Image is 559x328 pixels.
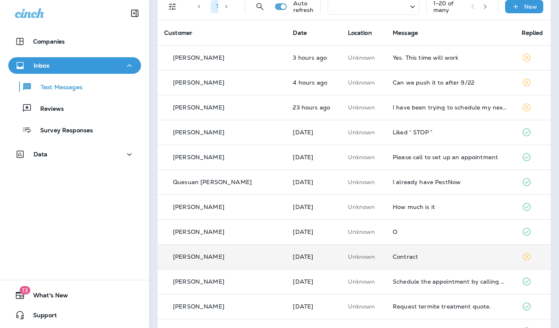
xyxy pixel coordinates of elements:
[34,62,49,69] p: Inbox
[173,104,224,111] p: [PERSON_NAME]
[8,287,141,304] button: 13What's New
[32,84,83,92] p: Text Messages
[293,54,334,61] p: Sep 8, 2025 10:12 AM
[348,154,379,160] p: This customer does not have a last location and the phone number they messaged is not assigned to...
[173,54,224,61] p: [PERSON_NAME]
[8,146,141,163] button: Data
[293,29,307,36] span: Date
[348,179,379,185] p: This customer does not have a last location and the phone number they messaged is not assigned to...
[19,286,30,294] span: 13
[173,79,224,86] p: [PERSON_NAME]
[8,33,141,50] button: Companies
[123,5,146,22] button: Collapse Sidebar
[173,204,224,210] p: [PERSON_NAME]
[348,228,379,235] p: This customer does not have a last location and the phone number they messaged is not assigned to...
[8,78,141,95] button: Text Messages
[348,303,379,310] p: This customer does not have a last location and the phone number they messaged is not assigned to...
[293,278,334,285] p: Sep 5, 2025 06:53 PM
[173,303,224,310] p: [PERSON_NAME]
[34,151,48,158] p: Data
[348,253,379,260] p: This customer does not have a last location and the phone number they messaged is not assigned to...
[393,79,508,86] div: Can we push it to after 9/22
[173,179,252,185] p: Quesuan [PERSON_NAME]
[8,57,141,74] button: Inbox
[393,204,508,210] div: How much is it
[393,154,508,160] div: Please call to set up an appointment
[293,179,334,185] p: Sep 6, 2025 01:34 PM
[173,253,224,260] p: [PERSON_NAME]
[293,104,334,111] p: Sep 7, 2025 02:10 PM
[393,129,508,136] div: Liked “ STOP ”
[173,278,224,285] p: [PERSON_NAME]
[293,253,334,260] p: Sep 5, 2025 09:11 PM
[293,228,334,235] p: Sep 6, 2025 11:55 AM
[33,38,65,45] p: Companies
[524,3,537,10] p: New
[348,79,379,86] p: This customer does not have a last location and the phone number they messaged is not assigned to...
[522,29,543,36] span: Replied
[164,29,192,36] span: Customer
[393,253,508,260] div: Contract
[348,204,379,210] p: This customer does not have a last location and the phone number they messaged is not assigned to...
[348,54,379,61] p: This customer does not have a last location and the phone number they messaged is not assigned to...
[293,204,334,210] p: Sep 6, 2025 12:19 PM
[393,104,508,111] div: I have been trying to schedule my next follow up appt about mice for almost a month. Please call ...
[216,2,282,10] span: Text Direction : Incoming
[293,129,334,136] p: Sep 6, 2025 08:19 PM
[25,292,68,302] span: What's New
[393,54,508,61] div: Yes. This time will work
[293,154,334,160] p: Sep 6, 2025 03:19 PM
[348,129,379,136] p: This customer does not have a last location and the phone number they messaged is not assigned to...
[8,121,141,138] button: Survey Responses
[8,100,141,117] button: Reviews
[393,179,508,185] div: I already have PestNow
[173,154,224,160] p: [PERSON_NAME]
[393,303,508,310] div: Request termite treatment quote.
[348,278,379,285] p: This customer does not have a last location and the phone number they messaged is not assigned to...
[173,129,224,136] p: [PERSON_NAME]
[8,307,141,323] button: Support
[348,29,372,36] span: Location
[173,228,224,235] p: [PERSON_NAME]
[393,278,508,285] div: Schedule the appointment by calling me
[32,127,93,135] p: Survey Responses
[32,105,64,113] p: Reviews
[393,29,418,36] span: Message
[348,104,379,111] p: This customer does not have a last location and the phone number they messaged is not assigned to...
[293,303,334,310] p: Sep 5, 2025 04:53 PM
[293,79,334,86] p: Sep 8, 2025 09:29 AM
[393,228,508,235] div: O
[25,312,57,322] span: Support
